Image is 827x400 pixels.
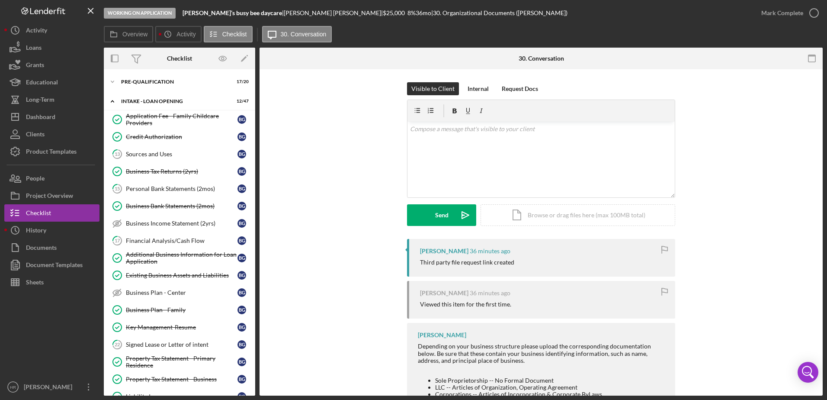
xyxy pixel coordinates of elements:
button: Internal [463,82,493,95]
div: Request Docs [502,82,538,95]
div: Key Management-Resume [126,324,237,331]
button: Checklist [4,204,99,222]
div: B G [237,115,246,124]
div: Product Templates [26,143,77,162]
div: Pre-Qualification [121,79,227,84]
div: B G [237,306,246,314]
time: 2025-09-04 16:07 [470,290,510,297]
a: Key Management-ResumeBG [108,319,251,336]
div: Project Overview [26,187,73,206]
div: Business Bank Statements (2mos) [126,203,237,210]
div: Signed Lease or Letter of intent [126,341,237,348]
a: Business Tax Returns (2yrs)BG [108,163,251,180]
tspan: 13 [115,151,120,157]
div: Credit Authorization [126,133,237,140]
label: Overview [122,31,147,38]
button: Activity [4,22,99,39]
div: B G [237,202,246,210]
div: Checklist [26,204,51,224]
div: B G [237,288,246,297]
button: Educational [4,74,99,91]
div: Existing Business Assets and Liabilities [126,272,237,279]
div: [PERSON_NAME] [420,248,468,255]
text: HR [10,385,16,390]
label: Checklist [222,31,247,38]
a: Credit AuthorizationBG [108,128,251,145]
div: Documents [26,239,57,258]
div: Dashboard [26,108,55,128]
div: B G [237,132,246,141]
button: Overview [104,26,153,42]
div: Viewed this item for the first time. [420,301,511,308]
div: Business Plan - Center [126,289,237,296]
tspan: 22 [115,342,120,347]
div: Activity [26,22,47,41]
a: 22Signed Lease or Letter of intentBG [108,336,251,353]
div: | [183,10,284,16]
a: Property Tax Statement - BusinessBG [108,371,251,388]
button: Project Overview [4,187,99,204]
div: Personal Bank Statements (2mos) [126,185,237,192]
button: Sheets [4,274,99,291]
a: Business Plan - CenterBG [108,284,251,301]
button: Mark Complete [753,4,823,22]
div: Visible to Client [411,82,455,95]
div: [PERSON_NAME] [22,378,78,398]
div: Document Templates [26,256,83,276]
div: Open Intercom Messenger [798,362,818,383]
button: Dashboard [4,108,99,126]
div: Clients [26,126,45,145]
button: Send [407,204,476,226]
button: Documents [4,239,99,256]
div: 8 % [407,10,416,16]
div: 36 mo [416,10,431,16]
div: Mark Complete [761,4,803,22]
b: [PERSON_NAME]’s busy bee daycare [183,9,282,16]
a: Business Income Statement (2yrs)BG [108,215,251,232]
div: B G [237,358,246,366]
a: Additional Business Information for Loan ApplicationBG [108,249,251,267]
li: Sole Proprietorship -- No Formal Document [435,377,667,384]
div: B G [237,219,246,228]
div: [PERSON_NAME] [418,332,466,339]
a: Existing Business Assets and LiabilitiesBG [108,267,251,284]
div: History [26,222,46,241]
tspan: 17 [115,238,120,243]
div: Educational [26,74,58,93]
button: People [4,170,99,187]
button: Checklist [204,26,253,42]
div: Property Tax Statement - Business [126,376,237,383]
button: Loans [4,39,99,56]
button: HR[PERSON_NAME] [4,378,99,396]
div: 30. Conversation [519,55,564,62]
a: Business Plan - FamilyBG [108,301,251,319]
a: 15Personal Bank Statements (2mos)BG [108,180,251,197]
button: Grants [4,56,99,74]
li: Corporations -- Articles of Incorporation & Corporate ByLaws [435,391,667,398]
div: People [26,170,45,189]
div: Working on Application [104,8,176,19]
button: Visible to Client [407,82,459,95]
div: 12 / 47 [233,99,249,104]
div: B G [237,236,246,245]
time: 2025-09-04 16:07 [470,248,510,255]
tspan: 15 [115,186,120,191]
div: Internal [468,82,489,95]
a: 13Sources and UsesBG [108,145,251,163]
button: Clients [4,126,99,143]
label: 30. Conversation [281,31,327,38]
a: Application Fee - Family Childcare ProvidersBG [108,111,251,128]
span: $25,000 [383,9,405,16]
button: Document Templates [4,256,99,274]
div: Send [435,204,449,226]
a: 17Financial Analysis/Cash FlowBG [108,232,251,249]
div: Sources and Uses [126,151,237,158]
div: [PERSON_NAME] [PERSON_NAME] | [284,10,383,16]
